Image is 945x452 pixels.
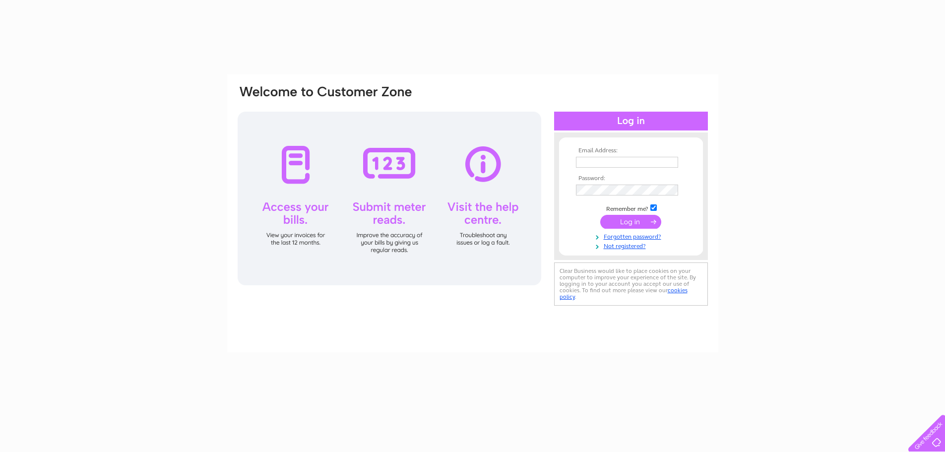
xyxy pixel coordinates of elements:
a: Not registered? [576,241,689,250]
th: Password: [573,175,689,182]
a: Forgotten password? [576,231,689,241]
div: Clear Business would like to place cookies on your computer to improve your experience of the sit... [554,262,708,306]
td: Remember me? [573,203,689,213]
a: cookies policy [560,287,688,300]
input: Submit [600,215,661,229]
th: Email Address: [573,147,689,154]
